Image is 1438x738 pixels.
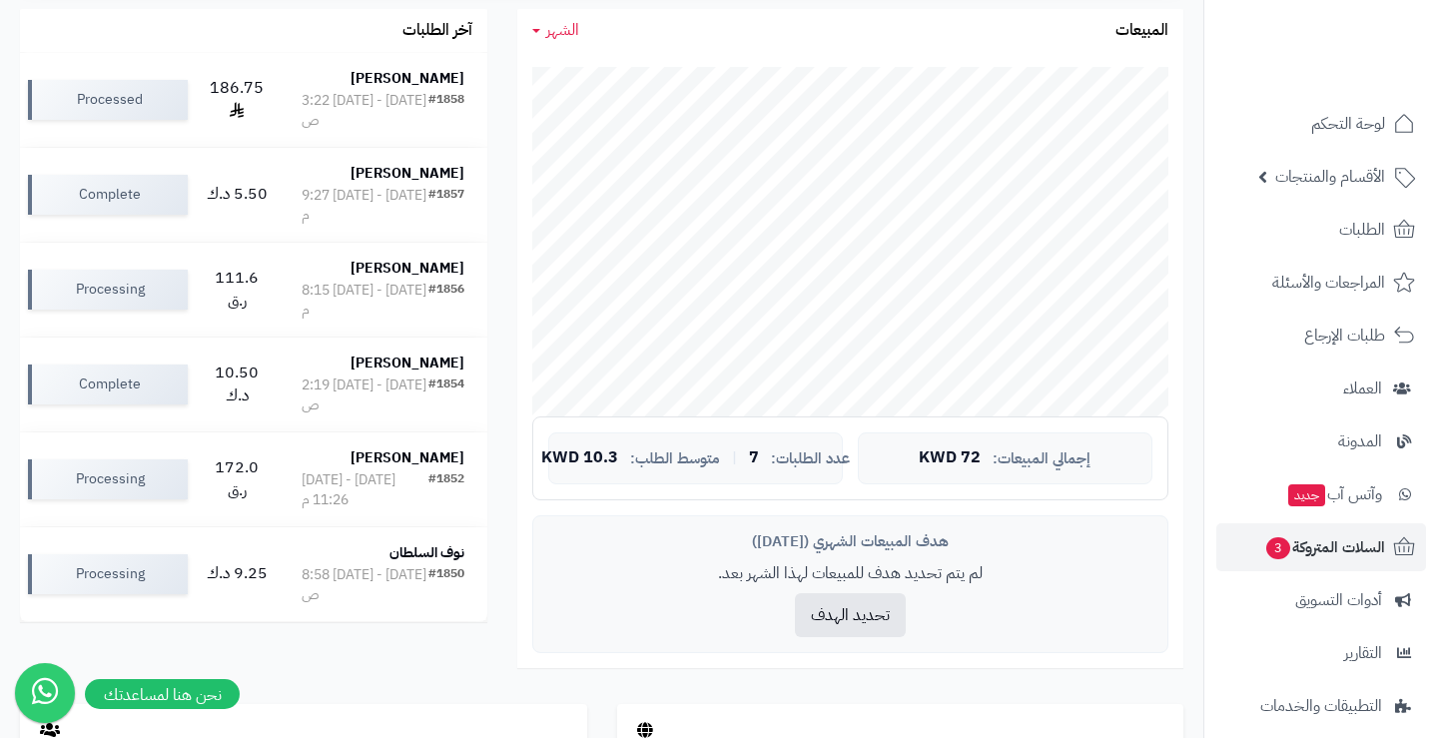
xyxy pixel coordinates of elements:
[1216,206,1426,254] a: الطلبات
[1304,322,1385,350] span: طلبات الإرجاع
[548,562,1152,585] p: لم يتم تحديد هدف للمبيعات لهذا الشهر بعد.
[196,243,279,337] td: 111.6 ر.ق
[993,450,1090,467] span: إجمالي المبيعات:
[1343,374,1382,402] span: العملاء
[302,565,428,605] div: [DATE] - [DATE] 8:58 ص
[1216,576,1426,624] a: أدوات التسويق
[1216,259,1426,307] a: المراجعات والأسئلة
[1339,216,1385,244] span: الطلبات
[302,281,428,321] div: [DATE] - [DATE] 8:15 م
[428,186,464,226] div: #1857
[771,450,850,467] span: عدد الطلبات:
[630,450,720,467] span: متوسط الطلب:
[351,163,464,184] strong: [PERSON_NAME]
[351,68,464,89] strong: [PERSON_NAME]
[302,375,428,415] div: [DATE] - [DATE] 2:19 ص
[1216,417,1426,465] a: المدونة
[302,186,428,226] div: [DATE] - [DATE] 9:27 م
[351,258,464,279] strong: [PERSON_NAME]
[546,18,579,42] span: الشهر
[196,432,279,526] td: 172.0 ر.ق
[196,527,279,621] td: 9.25 د.ك
[1264,533,1385,561] span: السلات المتروكة
[28,175,188,215] div: Complete
[28,80,188,120] div: Processed
[1216,365,1426,412] a: العملاء
[428,565,464,605] div: #1850
[28,365,188,404] div: Complete
[196,53,279,147] td: 186.75
[428,375,464,415] div: #1854
[302,470,428,510] div: [DATE] - [DATE] 11:26 م
[196,148,279,242] td: 5.50 د.ك
[1286,480,1382,508] span: وآتس آب
[1272,269,1385,297] span: المراجعات والأسئلة
[428,281,464,321] div: #1856
[302,91,428,131] div: [DATE] - [DATE] 3:22 ص
[1295,586,1382,614] span: أدوات التسويق
[1338,427,1382,455] span: المدونة
[1260,692,1382,720] span: التطبيقات والخدمات
[919,449,981,467] span: 72 KWD
[532,19,579,42] a: الشهر
[1344,639,1382,667] span: التقارير
[1216,682,1426,730] a: التطبيقات والخدمات
[28,270,188,310] div: Processing
[1216,629,1426,677] a: التقارير
[28,459,188,499] div: Processing
[428,470,464,510] div: #1852
[749,449,759,467] span: 7
[1216,100,1426,148] a: لوحة التحكم
[351,353,464,373] strong: [PERSON_NAME]
[1216,470,1426,518] a: وآتس آبجديد
[1115,22,1168,40] h3: المبيعات
[28,554,188,594] div: Processing
[1266,537,1290,559] span: 3
[1311,110,1385,138] span: لوحة التحكم
[1302,56,1419,98] img: logo-2.png
[548,531,1152,552] div: هدف المبيعات الشهري ([DATE])
[1216,523,1426,571] a: السلات المتروكة3
[428,91,464,131] div: #1858
[732,450,737,465] span: |
[795,593,906,637] button: تحديد الهدف
[1275,163,1385,191] span: الأقسام والمنتجات
[389,542,464,563] strong: نوف السلطان
[541,449,618,467] span: 10.3 KWD
[1288,484,1325,506] span: جديد
[402,22,472,40] h3: آخر الطلبات
[351,447,464,468] strong: [PERSON_NAME]
[196,338,279,431] td: 10.50 د.ك
[1216,312,1426,360] a: طلبات الإرجاع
